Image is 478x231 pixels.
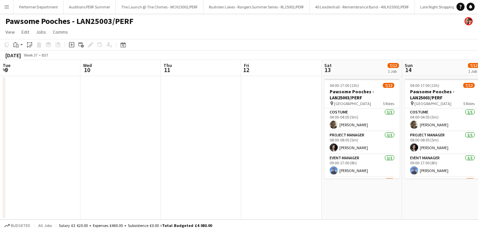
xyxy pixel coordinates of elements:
[324,79,400,178] app-job-card: 04:00-17:00 (13h)7/12Pawsome Pooches - LAN25003/PERF [GEOGRAPHIC_DATA]5 RolesCostume1/104:00-04:0...
[324,89,400,101] h3: Pawsome Pooches - LAN25003/PERF
[3,62,10,68] span: Tue
[388,69,399,74] div: 1 Job
[244,62,249,68] span: Fri
[5,16,134,26] h1: Pawsome Pooches - LAN25003/PERF
[37,223,53,228] span: All jobs
[324,131,400,154] app-card-role: Project Manager1/108:00-08:05 (5m)[PERSON_NAME]
[3,28,17,36] a: View
[463,83,475,88] span: 7/12
[414,101,451,106] span: [GEOGRAPHIC_DATA]
[324,62,332,68] span: Sat
[3,222,31,229] button: Budgeted
[405,62,413,68] span: Sun
[5,52,21,59] div: [DATE]
[162,66,172,74] span: 11
[388,63,399,68] span: 7/12
[14,0,64,13] button: Performer Department
[204,0,310,13] button: Rushden Lakes - Rangers Summer Series - RL25002/PERF
[463,101,475,106] span: 5 Roles
[324,154,400,177] app-card-role: Event Manager1/109:00-17:00 (8h)[PERSON_NAME]
[465,17,473,25] app-user-avatar: Performer Department
[163,62,172,68] span: Thu
[19,28,32,36] a: Edit
[383,83,394,88] span: 7/12
[42,53,48,58] div: BST
[82,66,92,74] span: 10
[33,28,49,36] a: Jobs
[404,66,413,74] span: 14
[50,28,71,36] a: Comms
[383,101,394,106] span: 5 Roles
[410,83,439,88] span: 04:00-17:00 (13h)
[22,29,29,35] span: Edit
[5,29,15,35] span: View
[116,0,204,13] button: The Launch @ The Chimes - WCH25002/PERF
[2,66,10,74] span: 9
[323,66,332,74] span: 13
[162,223,212,228] span: Total Budgeted £4 080.00
[36,29,46,35] span: Jobs
[59,223,212,228] div: Salary £3 620.00 + Expenses £460.00 + Subsistence £0.00 =
[334,101,371,106] span: [GEOGRAPHIC_DATA]
[53,29,68,35] span: Comms
[243,66,249,74] span: 12
[83,62,92,68] span: Wed
[330,83,359,88] span: 04:00-17:00 (13h)
[64,0,116,13] button: Auditions PERF Summer
[11,223,30,228] span: Budgeted
[22,53,39,58] span: Week 37
[324,108,400,131] app-card-role: Costume1/104:00-04:05 (5m)[PERSON_NAME]
[310,0,415,13] button: 40 Leadenhall - Remembrance Band - 40LH25002/PERF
